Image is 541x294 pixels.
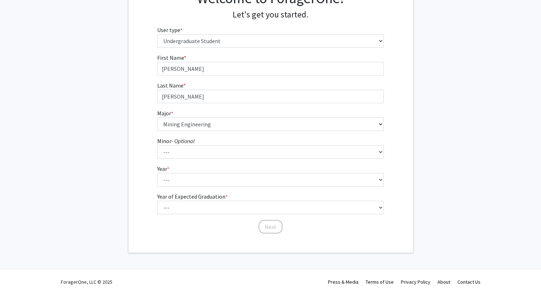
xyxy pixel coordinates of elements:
a: About [437,279,450,285]
a: Terms of Use [366,279,394,285]
button: Next [259,220,282,233]
a: Contact Us [457,279,481,285]
iframe: Chat [5,262,30,289]
i: - Optional [171,137,195,145]
label: Year [157,164,169,173]
label: Year of Expected Graduation [157,192,228,201]
span: First Name [157,54,184,61]
span: Last Name [157,82,183,89]
h4: Let's get you started. [157,10,384,20]
label: Minor [157,137,195,145]
a: Press & Media [328,279,359,285]
a: Privacy Policy [401,279,430,285]
label: Major [157,109,173,117]
label: User type [157,26,182,34]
